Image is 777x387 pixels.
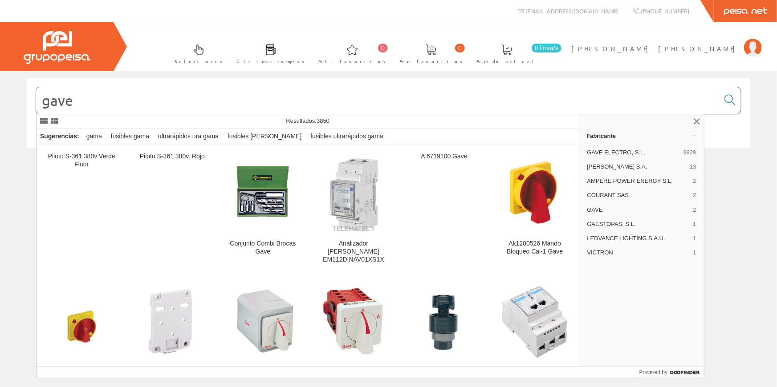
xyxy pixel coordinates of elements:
[406,284,482,360] img: 36508 Punzon Slug.baster 30,5mm Gave
[571,37,762,45] a: [PERSON_NAME] [PERSON_NAME]
[107,129,153,145] div: fusibles gama
[693,206,696,214] span: 2
[639,367,704,378] a: Powered by
[693,220,696,228] span: 1
[532,44,561,52] span: 0 línea/s
[587,249,690,257] span: VICTRON
[138,282,207,362] img: Ak0000003 Placa Fijacion Panel Gave
[44,153,120,169] div: Piloto S-361 380v Verde Fluor
[236,57,305,66] span: Últimas compras
[501,153,568,233] img: Ak1200526 Mando Bloqueo Cal-1 Gave
[127,145,218,274] a: Piloto S-361 380v. Rojo
[155,129,222,145] div: ultrarápidos ura gama
[218,145,308,274] a: Conjunto Combi Brocas Gave Conjunto Combi Brocas Gave
[317,117,330,124] span: 3850
[476,57,537,66] span: Pedido actual
[580,129,704,143] a: Fabricante
[309,145,399,274] a: Analizador Carlo Gavazzi EM112DINAV01XS1X Analizador [PERSON_NAME] EM112DINAV01XS1X
[455,44,465,52] span: 0
[526,7,619,15] span: [EMAIL_ADDRESS][DOMAIN_NAME]
[571,44,740,53] span: [PERSON_NAME] [PERSON_NAME]
[587,149,680,157] span: GAVE ELECTRO, S.L.
[134,153,211,161] div: Piloto S-361 380v. Rojo
[690,163,696,171] span: 13
[52,282,111,362] img: Ak1200523 Mando Bloqueo Cal-0-1 Gave
[587,234,690,242] span: LEDVANCE LIGHTING S.A.U.
[641,7,689,15] span: [PHONE_NUMBER]
[693,234,696,242] span: 1
[225,240,301,256] div: Conjunto Combi Brocas Gave
[175,57,223,66] span: Selectores
[36,87,719,114] input: Buscar...
[587,206,690,214] span: GAVE
[316,284,392,359] img: A-6401000 Estrella-triangulo 16a Cal-0 Gave
[587,163,687,171] span: [PERSON_NAME] S.A.
[316,240,392,264] div: Analizador [PERSON_NAME] EM112DINAV01XS1X
[321,153,386,233] img: Analizador Carlo Gavazzi EM112DINAV01XS1X
[37,145,127,274] a: Piloto S-361 380v Verde Fluor
[490,145,580,274] a: Ak1200526 Mando Bloqueo Cal-1 Gave Ak1200526 Mando Bloqueo Cal-1 Gave
[27,159,750,166] div: © Grupo Peisa
[399,145,489,274] a: A 6719100 Gave
[693,249,696,257] span: 1
[286,117,330,124] span: Resultados:
[587,191,690,199] span: COURANT SAS
[307,129,386,145] div: fusibles ultrarápidos gama
[225,284,301,359] img: Ak0902001 Caja Metalica Cal-1 Gave
[224,129,305,145] div: fusibles [PERSON_NAME]
[378,44,388,52] span: 0
[399,57,463,66] span: Ped. favoritos
[693,177,696,185] span: 2
[37,130,81,143] div: Sugerencias:
[166,37,227,69] a: Selectores
[406,153,482,161] div: A 6719100 Gave
[587,220,690,228] span: GAESTOPAS, S.L.
[24,31,90,64] img: Grupo Peisa
[693,191,696,199] span: 2
[587,177,690,185] span: AMPERE POWER ENERGY S.L.
[83,129,106,145] div: gama
[318,57,386,66] span: Art. favoritos
[639,368,667,376] span: Powered by
[497,240,573,256] div: Ak1200526 Mando Bloqueo Cal-1 Gave
[499,282,571,362] img: Energy Meter ET112 Carlo Gavazzi
[228,37,309,69] a: Últimas compras
[683,149,696,157] span: 3828
[225,157,301,228] img: Conjunto Combi Brocas Gave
